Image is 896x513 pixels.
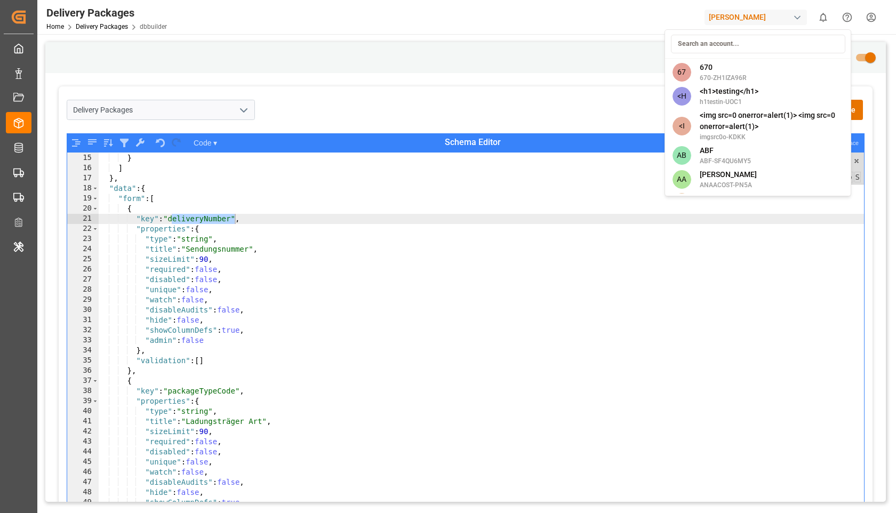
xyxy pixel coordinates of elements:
span: <H [673,87,691,106]
span: ABF [700,145,751,156]
div: 38 [67,386,99,396]
div: 29 [67,295,99,305]
div: 16 [67,163,99,173]
div: 33 [67,335,99,346]
span: 670-ZH1IZA96R [700,73,747,83]
span: Toggle code folding, rows 37 through 53 [92,376,98,386]
div: 45 [67,457,99,467]
span: Toggle code folding, rows 19 through 529 [92,194,98,204]
div: 23 [67,234,99,244]
div: 47 [67,477,99,487]
div: 39 [67,396,99,406]
span: AB [673,146,691,165]
span: h1testin-UOC1 [700,97,758,107]
div: 43 [67,437,99,447]
span: ABF-SF4QU6MY5 [700,156,751,166]
span: Toggle code folding, rows 22 through 34 [92,224,98,234]
div: 32 [67,325,99,335]
div: 36 [67,366,99,376]
div: 37 [67,376,99,386]
span: Toggle code folding, rows 39 through 51 [92,396,98,406]
div: 27 [67,275,99,285]
div: 20 [67,204,99,214]
div: 41 [67,416,99,427]
div: 17 [67,173,99,183]
div: 30 [67,305,99,315]
div: 40 [67,406,99,416]
div: 18 [67,183,99,194]
span: <h1>testing</h1> [700,86,758,97]
div: 19 [67,194,99,204]
div: 34 [67,346,99,356]
div: 49 [67,498,99,508]
span: [PERSON_NAME] [700,169,757,180]
div: 44 [67,447,99,457]
span: <img src=0 onerror=alert(1)> <img src=0 onerror=alert(1)> [700,110,844,132]
div: 21 [67,214,99,224]
div: 35 [67,356,99,366]
div: 28 [67,285,99,295]
span: AA [673,170,691,189]
div: 31 [67,315,99,325]
span: Toggle code folding, rows 20 through 36 [92,204,98,214]
span: imgsrc0o-KDKK [700,132,844,142]
div: 22 [67,224,99,234]
span: 67 [673,63,691,82]
div: 42 [67,427,99,437]
div: 15 [67,153,99,163]
span: AA [673,193,691,212]
div: 46 [67,467,99,477]
input: Search an account... [671,35,845,53]
span: ANAACOST-PN5A [700,180,757,190]
div: 48 [67,487,99,498]
div: 24 [67,244,99,254]
span: Toggle code folding, rows 18 through 530 [92,183,98,194]
span: <I [673,117,691,135]
span: 670 [700,62,747,73]
div: 25 [67,254,99,264]
div: 26 [67,264,99,275]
